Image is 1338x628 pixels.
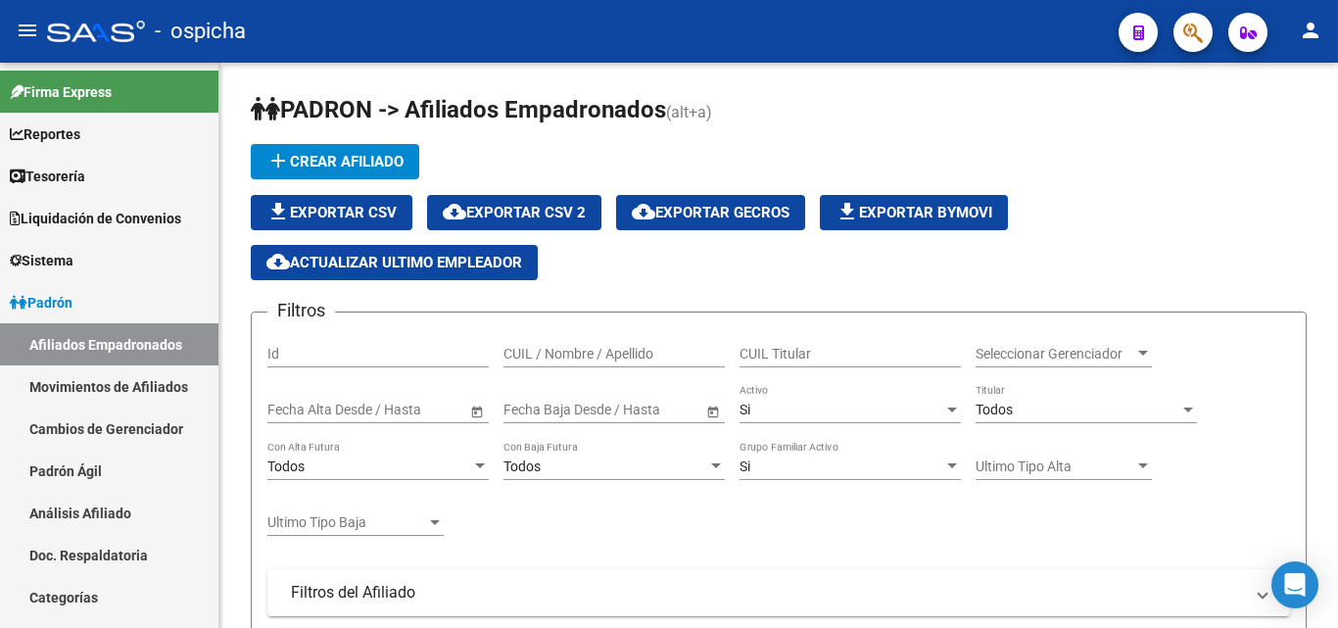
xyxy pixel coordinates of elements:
[976,402,1013,417] span: Todos
[503,402,564,418] input: Start date
[443,204,586,221] span: Exportar CSV 2
[155,10,246,53] span: - ospicha
[10,208,181,229] span: Liquidación de Convenios
[10,292,72,314] span: Padrón
[427,195,601,230] button: Exportar CSV 2
[466,401,487,421] button: Open calendar
[16,19,39,42] mat-icon: menu
[443,200,466,223] mat-icon: cloud_download
[291,582,1243,604] mat-panel-title: Filtros del Afiliado
[702,401,723,421] button: Open calendar
[267,569,1290,616] mat-expansion-panel-header: Filtros del Afiliado
[666,103,712,121] span: (alt+a)
[345,402,441,418] input: End date
[267,514,426,531] span: Ultimo Tipo Baja
[266,153,404,170] span: Crear Afiliado
[820,195,1008,230] button: Exportar Bymovi
[740,459,750,474] span: Si
[632,204,789,221] span: Exportar GECROS
[251,195,412,230] button: Exportar CSV
[267,297,335,324] h3: Filtros
[267,459,305,474] span: Todos
[503,459,541,474] span: Todos
[836,204,992,221] span: Exportar Bymovi
[10,123,80,145] span: Reportes
[10,250,73,271] span: Sistema
[266,254,522,271] span: Actualizar ultimo Empleador
[10,166,85,187] span: Tesorería
[251,144,419,179] button: Crear Afiliado
[266,200,290,223] mat-icon: file_download
[976,459,1134,475] span: Ultimo Tipo Alta
[10,81,112,103] span: Firma Express
[251,245,538,280] button: Actualizar ultimo Empleador
[976,346,1134,362] span: Seleccionar Gerenciador
[740,402,750,417] span: Si
[266,149,290,172] mat-icon: add
[266,250,290,273] mat-icon: cloud_download
[581,402,677,418] input: End date
[1299,19,1322,42] mat-icon: person
[266,204,397,221] span: Exportar CSV
[1271,561,1318,608] div: Open Intercom Messenger
[632,200,655,223] mat-icon: cloud_download
[267,402,328,418] input: Start date
[836,200,859,223] mat-icon: file_download
[251,96,666,123] span: PADRON -> Afiliados Empadronados
[616,195,805,230] button: Exportar GECROS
